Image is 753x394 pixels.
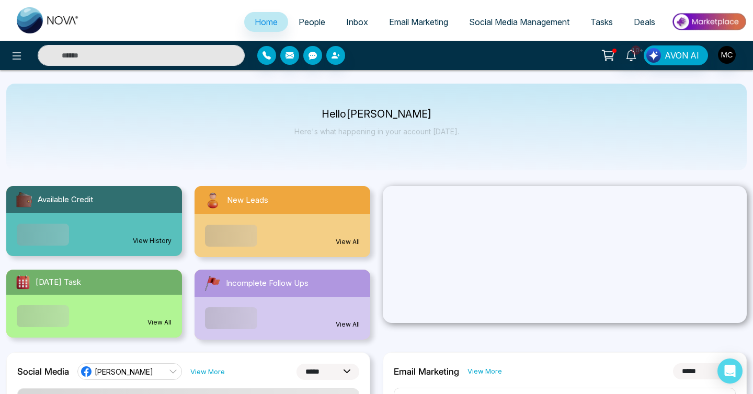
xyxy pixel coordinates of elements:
span: AVON AI [665,49,699,62]
a: View More [467,366,502,376]
img: availableCredit.svg [15,190,33,209]
a: View All [336,320,360,329]
span: Home [255,17,278,27]
a: Email Marketing [379,12,459,32]
span: Inbox [346,17,368,27]
span: Social Media Management [469,17,569,27]
a: View All [336,237,360,247]
span: Deals [634,17,655,27]
img: Market-place.gif [671,10,747,33]
p: Hello [PERSON_NAME] [294,110,459,119]
a: Home [244,12,288,32]
a: Social Media Management [459,12,580,32]
img: newLeads.svg [203,190,223,210]
span: New Leads [227,194,268,206]
h2: Email Marketing [394,366,459,377]
a: View More [190,367,225,377]
a: New LeadsView All [188,186,376,257]
p: Here's what happening in your account [DATE]. [294,127,459,136]
span: [DATE] Task [36,276,81,288]
span: Available Credit [38,194,93,206]
span: Email Marketing [389,17,448,27]
img: Lead Flow [646,48,661,63]
span: [PERSON_NAME] [95,367,153,377]
a: People [288,12,336,32]
img: followUps.svg [203,274,222,293]
a: Inbox [336,12,379,32]
div: Open Intercom Messenger [717,358,743,384]
a: View History [133,236,172,246]
span: People [299,17,325,27]
a: View All [147,318,172,327]
img: todayTask.svg [15,274,31,291]
span: 10+ [631,45,641,55]
a: Deals [623,12,666,32]
h2: Social Media [17,366,69,377]
span: Incomplete Follow Ups [226,277,309,289]
a: Tasks [580,12,623,32]
img: Nova CRM Logo [17,7,79,33]
a: 10+ [619,45,644,64]
a: Incomplete Follow UpsView All [188,270,376,340]
button: AVON AI [644,45,708,65]
span: Tasks [590,17,613,27]
img: User Avatar [718,46,736,64]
